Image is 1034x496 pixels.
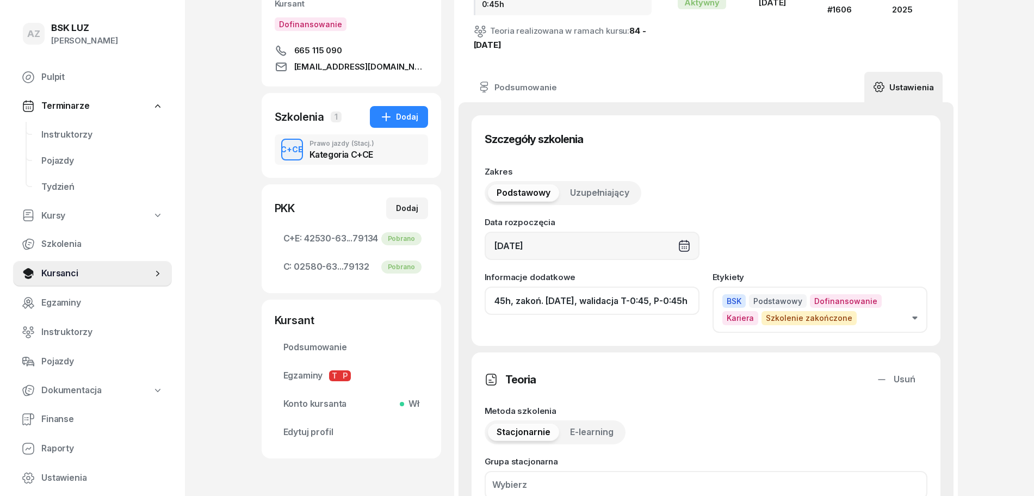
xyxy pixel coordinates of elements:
span: P [340,370,351,381]
div: Pobrano [381,232,422,245]
a: Egzaminy [13,290,172,316]
div: Wybierz [492,478,527,492]
div: [PERSON_NAME] [51,34,118,48]
span: Stacjonarnie [497,425,550,439]
span: Podstawowy [497,186,550,200]
span: Kursy [41,209,65,223]
span: Raporty [41,442,163,456]
button: Dodaj [386,197,428,219]
span: Terminarze [41,99,89,113]
span: Konto kursanta [283,397,419,411]
span: (Stacj.) [351,140,374,147]
div: Prawo jazdy [309,140,374,147]
h3: Szczegóły szkolenia [485,131,583,148]
span: 02580-63...79132 [283,260,419,274]
a: EgzaminyTP [275,363,428,389]
button: Stacjonarnie [488,424,559,441]
a: Ustawienia [864,72,942,102]
span: BSK [722,294,746,308]
div: Kursant [275,313,428,328]
a: Raporty [13,436,172,462]
span: AZ [27,29,40,39]
span: T [329,370,340,381]
span: Dofinansowanie [810,294,882,308]
a: Podsumowanie [275,334,428,361]
span: 1 [331,111,342,122]
a: Instruktorzy [13,319,172,345]
a: Kursy [13,203,172,228]
button: Usuń [863,365,927,394]
span: Kariera [722,311,758,325]
span: E-learning [570,425,614,439]
a: Kursanci [13,261,172,287]
a: Pulpit [13,64,172,90]
span: 42530-63...79134 [283,232,419,246]
a: Tydzień [33,174,172,200]
span: C+E: [283,232,302,246]
span: Pojazdy [41,355,163,369]
input: Dodaj notatkę... [485,287,699,315]
a: C+E:42530-63...79134Pobrano [275,226,428,252]
span: Pulpit [41,70,163,84]
button: Podstawowy [488,184,559,202]
div: BSK LUZ [51,23,118,33]
span: Instruktorzy [41,325,163,339]
span: Dokumentacja [41,383,102,398]
a: Instruktorzy [33,122,172,148]
button: Dofinansowanie [275,17,346,31]
button: Dodaj [370,106,428,128]
span: Instruktorzy [41,128,163,142]
div: Pobrano [381,261,422,274]
span: Kursanci [41,266,152,281]
span: Finanse [41,412,163,426]
span: Podstawowy [749,294,807,308]
div: Usuń [875,373,915,387]
a: Edytuj profil [275,419,428,445]
a: Pojazdy [13,349,172,375]
div: Teoria realizowana w ramach kursu: [474,24,652,52]
span: Pojazdy [41,154,163,168]
button: BSKPodstawowyDofinansowanieKarieraSzkolenie zakończone [713,287,927,332]
div: C+CE [276,142,307,156]
span: Egzaminy [41,296,163,310]
span: Uzupełniający [570,186,629,200]
a: 665 115 090 [275,44,428,57]
a: Ustawienia [13,465,172,491]
span: C: [283,260,292,274]
h3: Teoria [505,371,536,388]
span: [EMAIL_ADDRESS][DOMAIN_NAME] [294,60,428,73]
span: Tydzień [41,180,163,194]
button: Uzupełniający [561,184,638,202]
span: Egzaminy [283,369,419,383]
button: E-learning [561,424,622,441]
a: Pojazdy [33,148,172,174]
button: C+CEPrawo jazdy(Stacj.)Kategoria C+CE [275,134,428,165]
span: 665 115 090 [294,44,342,57]
a: [EMAIL_ADDRESS][DOMAIN_NAME] [275,60,428,73]
div: Dodaj [396,202,418,215]
a: C:02580-63...79132Pobrano [275,254,428,280]
span: Szkolenie zakończone [761,311,857,325]
div: Kategoria C+CE [309,150,374,159]
div: Dodaj [380,110,418,123]
span: Podsumowanie [283,340,419,355]
span: Ustawienia [41,471,163,485]
span: Edytuj profil [283,425,419,439]
a: Finanse [13,406,172,432]
button: C+CE [281,139,303,160]
div: Szkolenia [275,109,325,125]
a: Konto kursantaWł [275,391,428,417]
a: Podsumowanie [469,72,566,102]
a: Szkolenia [13,231,172,257]
span: Wł [404,397,419,411]
div: PKK [275,201,295,216]
a: Dokumentacja [13,378,172,403]
a: Terminarze [13,94,172,119]
span: Szkolenia [41,237,163,251]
